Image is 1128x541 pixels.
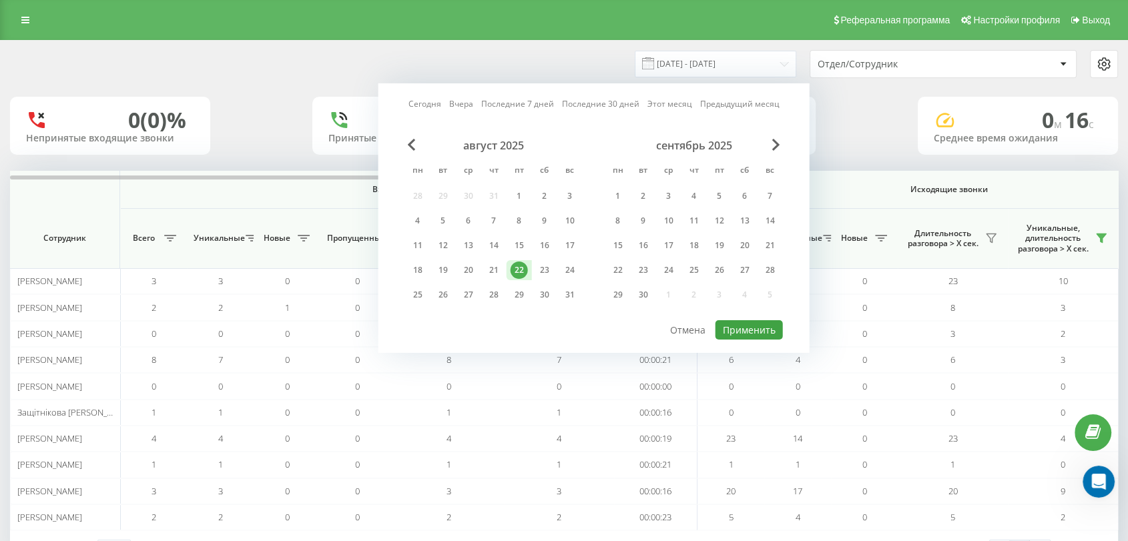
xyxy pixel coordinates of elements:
[484,161,504,181] abbr: четверг
[1089,117,1094,131] span: c
[405,139,583,152] div: август 2025
[681,186,707,206] div: чт 4 сент. 2025 г.
[950,302,955,314] span: 8
[707,211,732,231] div: пт 12 сент. 2025 г.
[635,261,652,279] div: 23
[614,426,697,452] td: 00:00:19
[260,233,294,243] span: Новые
[659,161,679,181] abbr: среда
[973,15,1060,25] span: Настройки профиля
[561,286,579,304] div: 31
[1082,15,1110,25] span: Выход
[758,211,783,231] div: вс 14 сент. 2025 г.
[485,212,503,229] div: 7
[707,186,732,206] div: пт 5 сент. 2025 г.
[449,97,473,110] a: Вчера
[760,161,780,181] abbr: воскресенье
[409,286,427,304] div: 25
[557,186,583,206] div: вс 3 авг. 2025 г.
[647,97,692,110] a: Этот месяц
[609,187,627,205] div: 1
[656,260,681,280] div: ср 24 сент. 2025 г.
[17,380,82,392] span: [PERSON_NAME]
[431,211,456,231] div: вт 5 авг. 2025 г.
[605,211,631,231] div: пн 8 сент. 2025 г.
[862,275,867,287] span: 0
[285,380,290,392] span: 0
[409,237,427,254] div: 11
[635,212,652,229] div: 9
[736,187,754,205] div: 6
[507,260,532,280] div: пт 22 авг. 2025 г.
[732,186,758,206] div: сб 6 сент. 2025 г.
[707,260,732,280] div: пт 26 сент. 2025 г.
[536,261,553,279] div: 23
[934,133,1102,144] div: Среднее время ожидания
[481,211,507,231] div: чт 7 авг. 2025 г.
[660,212,677,229] div: 10
[408,161,428,181] abbr: понедельник
[285,354,290,366] span: 0
[485,237,503,254] div: 14
[17,328,82,340] span: [PERSON_NAME]
[511,237,528,254] div: 15
[431,260,456,280] div: вт 19 авг. 2025 г.
[152,302,156,314] span: 2
[711,237,728,254] div: 19
[796,380,800,392] span: 0
[736,261,754,279] div: 27
[631,211,656,231] div: вт 9 сент. 2025 г.
[711,261,728,279] div: 26
[405,285,431,305] div: пн 25 авг. 2025 г.
[771,233,819,243] span: Уникальные
[285,432,290,444] span: 0
[460,237,477,254] div: 13
[605,260,631,280] div: пн 22 сент. 2025 г.
[557,354,561,366] span: 7
[762,212,779,229] div: 14
[285,458,290,470] span: 0
[408,97,441,110] a: Сегодня
[950,511,955,523] span: 5
[460,212,477,229] div: 6
[758,235,783,255] div: вс 21 сент. 2025 г.
[614,452,697,478] td: 00:00:21
[729,354,734,366] span: 6
[405,211,431,231] div: пн 4 авг. 2025 г.
[609,261,627,279] div: 22
[736,237,754,254] div: 20
[735,161,755,181] abbr: суббота
[536,237,553,254] div: 16
[328,133,497,144] div: Принятые входящие звонки
[561,237,579,254] div: 17
[681,211,707,231] div: чт 11 сент. 2025 г.
[862,302,867,314] span: 0
[796,511,800,523] span: 4
[609,286,627,304] div: 29
[862,432,867,444] span: 0
[716,320,783,340] button: Применить
[950,406,955,418] span: 0
[536,187,553,205] div: 2
[218,432,223,444] span: 4
[710,161,730,181] abbr: пятница
[707,235,732,255] div: пт 19 сент. 2025 г.
[17,275,82,287] span: [PERSON_NAME]
[561,261,579,279] div: 24
[614,347,697,373] td: 00:00:21
[511,261,528,279] div: 22
[355,458,360,470] span: 0
[631,235,656,255] div: вт 16 сент. 2025 г.
[796,458,800,470] span: 1
[218,328,223,340] span: 0
[218,380,223,392] span: 0
[536,286,553,304] div: 30
[532,186,557,206] div: сб 2 авг. 2025 г.
[711,212,728,229] div: 12
[17,302,82,314] span: [PERSON_NAME]
[948,432,958,444] span: 23
[218,275,223,287] span: 3
[605,139,783,152] div: сентябрь 2025
[285,485,290,497] span: 0
[456,235,481,255] div: ср 13 авг. 2025 г.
